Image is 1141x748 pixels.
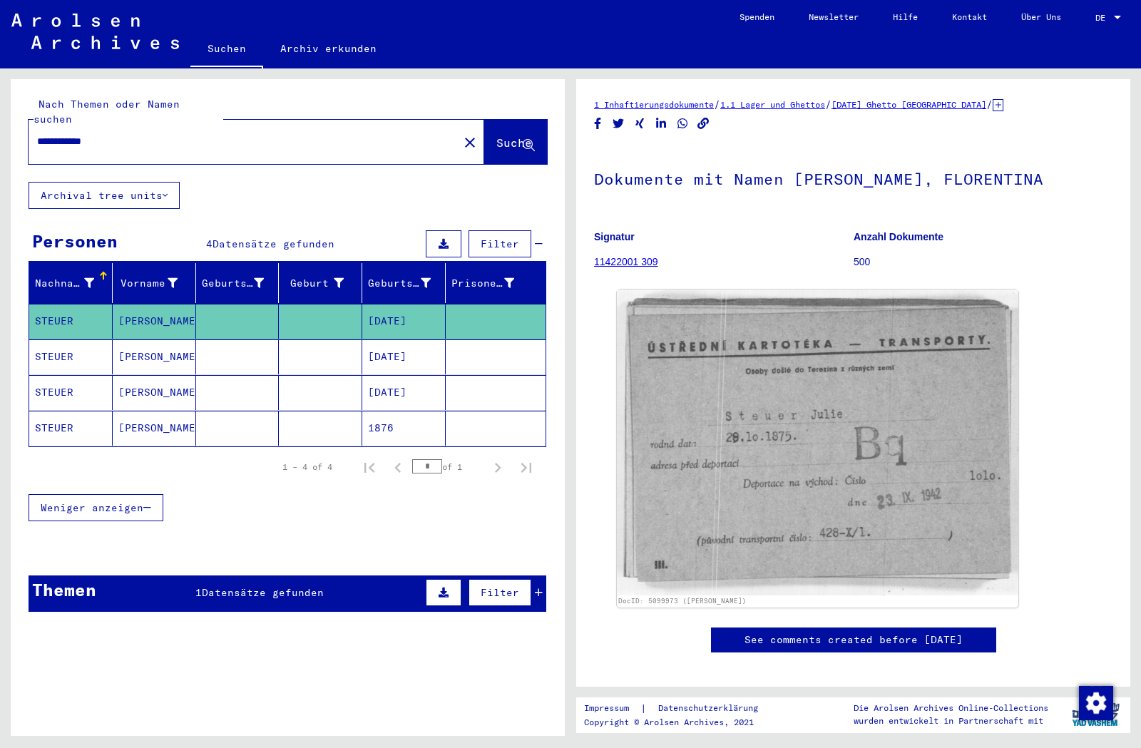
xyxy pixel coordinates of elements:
img: 001.jpg [617,290,1018,595]
button: Share on Facebook [590,115,605,133]
a: Datenschutzerklärung [647,701,775,716]
mat-cell: STEUER [29,304,113,339]
a: 1.1 Lager und Ghettos [720,99,825,110]
div: Geburtsname [202,272,282,294]
button: Weniger anzeigen [29,494,163,521]
div: Themen [32,577,96,603]
mat-cell: STEUER [29,339,113,374]
span: Filter [481,586,519,599]
button: Last page [512,453,541,481]
span: / [986,98,993,111]
button: Suche [484,120,547,164]
button: Filter [469,230,531,257]
button: Previous page [384,453,412,481]
div: Geburt‏ [285,272,362,294]
a: Suchen [190,31,263,68]
button: Clear [456,128,484,156]
button: Share on LinkedIn [654,115,669,133]
div: | [584,701,775,716]
span: Datensätze gefunden [213,237,334,250]
mat-cell: 1876 [362,411,446,446]
div: Vorname [118,276,178,291]
span: / [714,98,720,111]
mat-cell: [DATE] [362,339,446,374]
div: Prisoner # [451,272,532,294]
button: Next page [483,453,512,481]
p: wurden entwickelt in Partnerschaft mit [854,714,1048,727]
mat-header-cell: Vorname [113,263,196,303]
span: Weniger anzeigen [41,501,143,514]
a: DocID: 5099973 ([PERSON_NAME]) [618,597,747,605]
span: 1 [195,586,202,599]
span: Suche [496,135,532,150]
span: Filter [481,237,519,250]
div: Personen [32,228,118,254]
a: See comments created before [DATE] [745,632,963,647]
a: [DATE] Ghetto [GEOGRAPHIC_DATA] [832,99,986,110]
mat-header-cell: Prisoner # [446,263,546,303]
p: 500 [854,255,1112,270]
a: Archiv erkunden [263,31,394,66]
mat-cell: [PERSON_NAME] [113,339,196,374]
button: Copy link [696,115,711,133]
mat-header-cell: Geburtsdatum [362,263,446,303]
mat-cell: [PERSON_NAME] [113,304,196,339]
b: Anzahl Dokumente [854,231,943,242]
mat-cell: STEUER [29,411,113,446]
div: Geburtsdatum [368,272,449,294]
img: yv_logo.png [1069,697,1122,732]
img: Zustimmung ändern [1079,686,1113,720]
a: Impressum [584,701,640,716]
mat-label: Nach Themen oder Namen suchen [34,98,180,125]
mat-cell: [DATE] [362,375,446,410]
mat-header-cell: Geburt‏ [279,263,362,303]
mat-header-cell: Geburtsname [196,263,280,303]
img: Arolsen_neg.svg [11,14,179,49]
mat-cell: [DATE] [362,304,446,339]
div: Nachname [35,276,94,291]
span: / [825,98,832,111]
button: First page [355,453,384,481]
div: Vorname [118,272,195,294]
div: Nachname [35,272,112,294]
h1: Dokumente mit Namen [PERSON_NAME], FLORENTINA [594,146,1112,209]
a: 1 Inhaftierungsdokumente [594,99,714,110]
div: Geburtsname [202,276,265,291]
p: Copyright © Arolsen Archives, 2021 [584,716,775,729]
a: 11422001 309 [594,256,658,267]
mat-header-cell: Nachname [29,263,113,303]
div: Geburt‏ [285,276,344,291]
mat-cell: [PERSON_NAME] [113,411,196,446]
mat-cell: [PERSON_NAME] [113,375,196,410]
button: Share on Xing [633,115,648,133]
button: Share on WhatsApp [675,115,690,133]
mat-cell: STEUER [29,375,113,410]
button: Filter [469,579,531,606]
button: Share on Twitter [611,115,626,133]
div: Prisoner # [451,276,514,291]
span: Datensätze gefunden [202,586,324,599]
mat-icon: close [461,134,479,151]
span: 4 [206,237,213,250]
span: DE [1095,13,1111,23]
button: Archival tree units [29,182,180,209]
div: Geburtsdatum [368,276,431,291]
div: of 1 [412,460,483,473]
b: Signatur [594,231,635,242]
p: Die Arolsen Archives Online-Collections [854,702,1048,714]
div: 1 – 4 of 4 [282,461,332,473]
